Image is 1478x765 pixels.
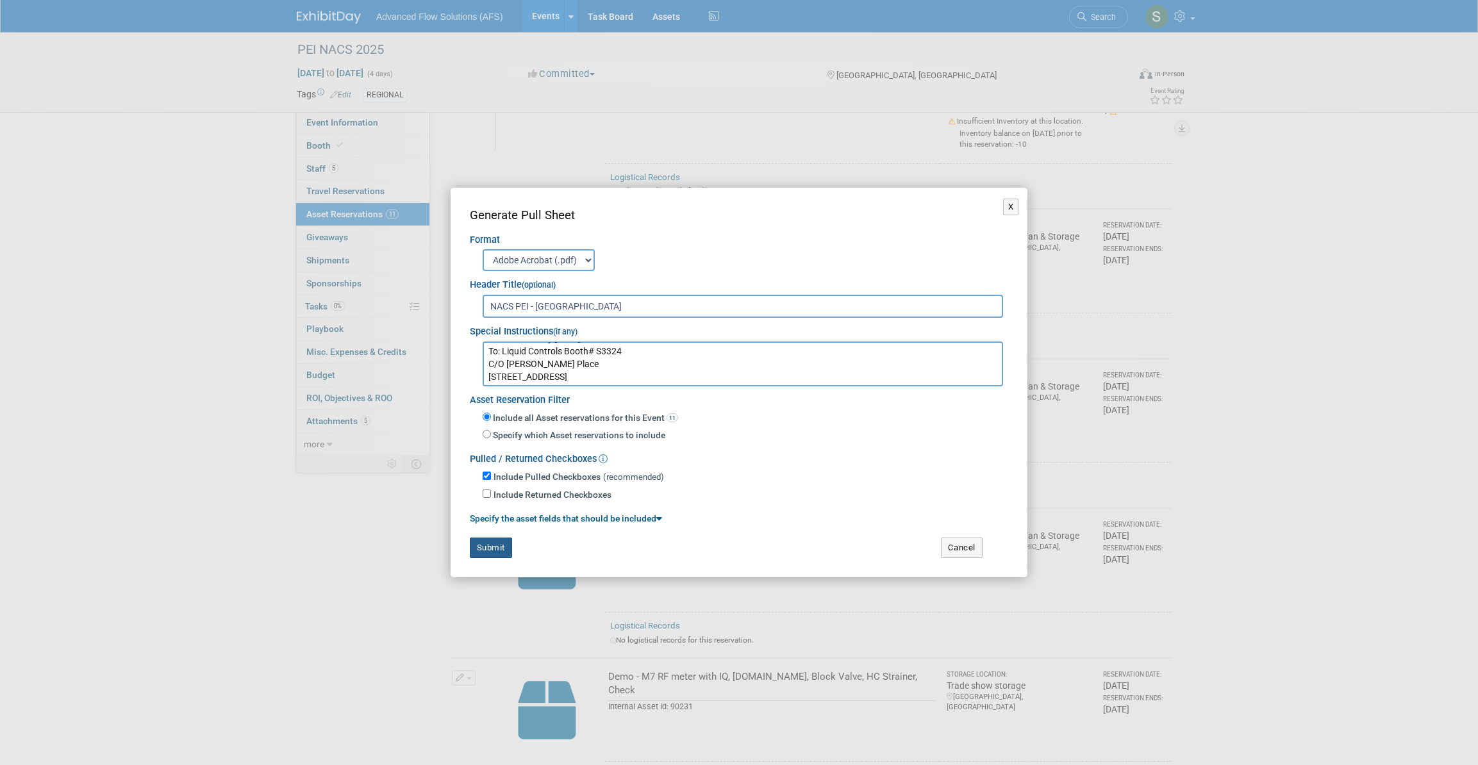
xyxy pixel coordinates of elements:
div: Format [470,224,1008,247]
div: Pulled / Returned Checkboxes [470,445,1008,466]
small: (if any) [553,327,577,336]
button: Cancel [941,538,983,558]
button: X [1003,199,1019,215]
small: (optional) [522,281,556,290]
label: Specify which Asset reservations to include [491,429,665,442]
div: Asset Reservation Filter [470,386,1008,407]
div: Special Instructions [470,318,1008,339]
label: Include all Asset reservations for this Event [491,412,678,425]
div: Generate Pull Sheet [470,207,1008,224]
label: Include Returned Checkboxes [494,489,611,502]
label: Include Pulled Checkboxes [494,471,601,484]
button: Submit [470,538,512,558]
a: Specify the asset fields that should be included [470,513,662,523]
span: (recommended) [603,472,664,482]
div: Header Title [470,271,1008,292]
span: 11 [667,413,678,422]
